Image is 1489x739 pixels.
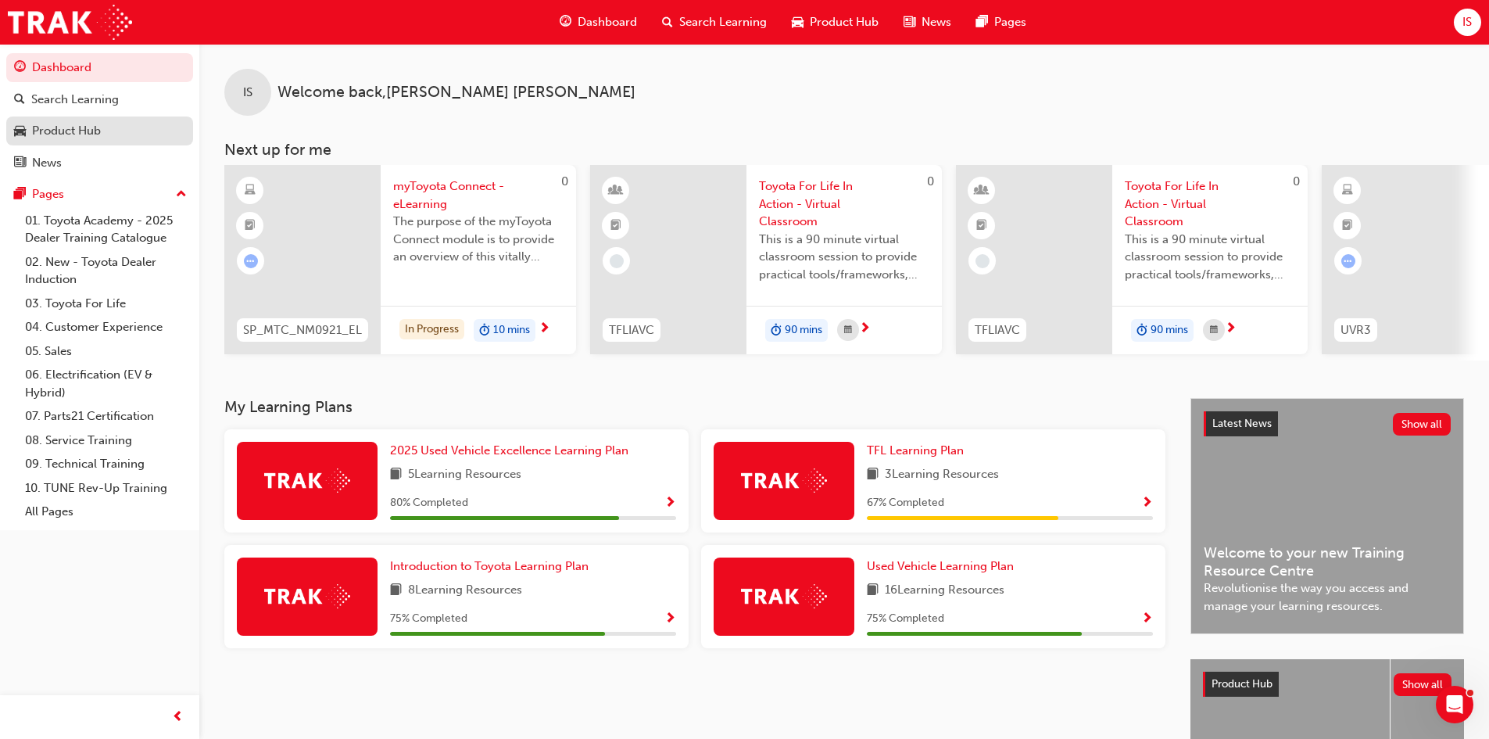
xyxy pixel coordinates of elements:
[885,465,999,485] span: 3 Learning Resources
[19,500,193,524] a: All Pages
[390,443,628,457] span: 2025 Used Vehicle Excellence Learning Plan
[199,141,1489,159] h3: Next up for me
[399,319,464,340] div: In Progress
[6,117,193,145] a: Product Hub
[243,84,252,102] span: IS
[224,398,1165,416] h3: My Learning Plans
[1462,13,1472,31] span: IS
[1212,417,1272,430] span: Latest News
[810,13,879,31] span: Product Hub
[1141,497,1153,511] span: Show Progress
[1204,579,1451,615] span: Revolutionise the way you access and manage your learning resources.
[14,61,26,75] span: guage-icon
[172,708,184,727] span: prev-icon
[1394,673,1452,696] button: Show all
[741,468,827,493] img: Trak
[19,404,193,429] a: 07. Parts21 Certification
[19,315,193,339] a: 04. Customer Experience
[19,429,193,453] a: 08. Service Training
[6,50,193,180] button: DashboardSearch LearningProduct HubNews
[14,124,26,138] span: car-icon
[245,181,256,201] span: learningResourceType_ELEARNING-icon
[547,6,650,38] a: guage-iconDashboard
[277,84,635,102] span: Welcome back , [PERSON_NAME] [PERSON_NAME]
[264,584,350,608] img: Trak
[19,292,193,316] a: 03. Toyota For Life
[578,13,637,31] span: Dashboard
[844,321,852,340] span: calendar-icon
[927,174,934,188] span: 0
[1342,216,1353,236] span: booktick-icon
[1212,677,1272,691] span: Product Hub
[243,321,362,339] span: SP_MTC_NM0921_EL
[1136,321,1147,341] span: duration-icon
[1341,254,1355,268] span: learningRecordVerb_ATTEMPT-icon
[14,93,25,107] span: search-icon
[6,149,193,178] a: News
[867,559,1014,573] span: Used Vehicle Learning Plan
[32,185,64,203] div: Pages
[176,185,187,205] span: up-icon
[664,497,676,511] span: Show Progress
[1293,174,1300,188] span: 0
[19,209,193,250] a: 01. Toyota Academy - 2025 Dealer Training Catalogue
[664,609,676,629] button: Show Progress
[390,610,467,628] span: 75 % Completed
[245,216,256,236] span: booktick-icon
[891,6,964,38] a: news-iconNews
[1151,321,1188,339] span: 90 mins
[1340,321,1371,339] span: UVR3
[390,581,402,601] span: book-icon
[1203,672,1451,697] a: Product HubShow all
[8,5,132,40] a: Trak
[859,322,871,336] span: next-icon
[867,442,970,460] a: TFL Learning Plan
[1125,231,1295,284] span: This is a 90 minute virtual classroom session to provide practical tools/frameworks, behaviours a...
[994,13,1026,31] span: Pages
[904,13,915,32] span: news-icon
[393,213,564,266] span: The purpose of the myToyota Connect module is to provide an overview of this vitally important ne...
[976,181,987,201] span: learningResourceType_INSTRUCTOR_LED-icon
[1436,686,1473,723] iframe: Intercom live chat
[867,465,879,485] span: book-icon
[662,13,673,32] span: search-icon
[964,6,1039,38] a: pages-iconPages
[32,122,101,140] div: Product Hub
[610,216,621,236] span: booktick-icon
[539,322,550,336] span: next-icon
[19,476,193,500] a: 10. TUNE Rev-Up Training
[792,13,804,32] span: car-icon
[975,321,1020,339] span: TFLIAVC
[759,178,929,231] span: Toyota For Life In Action - Virtual Classroom
[1225,322,1237,336] span: next-icon
[771,321,782,341] span: duration-icon
[561,174,568,188] span: 0
[390,442,635,460] a: 2025 Used Vehicle Excellence Learning Plan
[408,581,522,601] span: 8 Learning Resources
[6,180,193,209] button: Pages
[609,321,654,339] span: TFLIAVC
[19,339,193,364] a: 05. Sales
[1204,544,1451,579] span: Welcome to your new Training Resource Centre
[956,165,1308,354] a: 0TFLIAVCToyota For Life In Action - Virtual ClassroomThis is a 90 minute virtual classroom sessio...
[1141,493,1153,513] button: Show Progress
[14,156,26,170] span: news-icon
[14,188,26,202] span: pages-icon
[19,452,193,476] a: 09. Technical Training
[6,53,193,82] a: Dashboard
[785,321,822,339] span: 90 mins
[590,165,942,354] a: 0TFLIAVCToyota For Life In Action - Virtual ClassroomThis is a 90 minute virtual classroom sessio...
[867,610,944,628] span: 75 % Completed
[264,468,350,493] img: Trak
[390,494,468,512] span: 80 % Completed
[610,254,624,268] span: learningRecordVerb_NONE-icon
[610,181,621,201] span: learningResourceType_INSTRUCTOR_LED-icon
[6,85,193,114] a: Search Learning
[975,254,990,268] span: learningRecordVerb_NONE-icon
[19,363,193,404] a: 06. Electrification (EV & Hybrid)
[922,13,951,31] span: News
[650,6,779,38] a: search-iconSearch Learning
[976,13,988,32] span: pages-icon
[885,581,1004,601] span: 16 Learning Resources
[664,493,676,513] button: Show Progress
